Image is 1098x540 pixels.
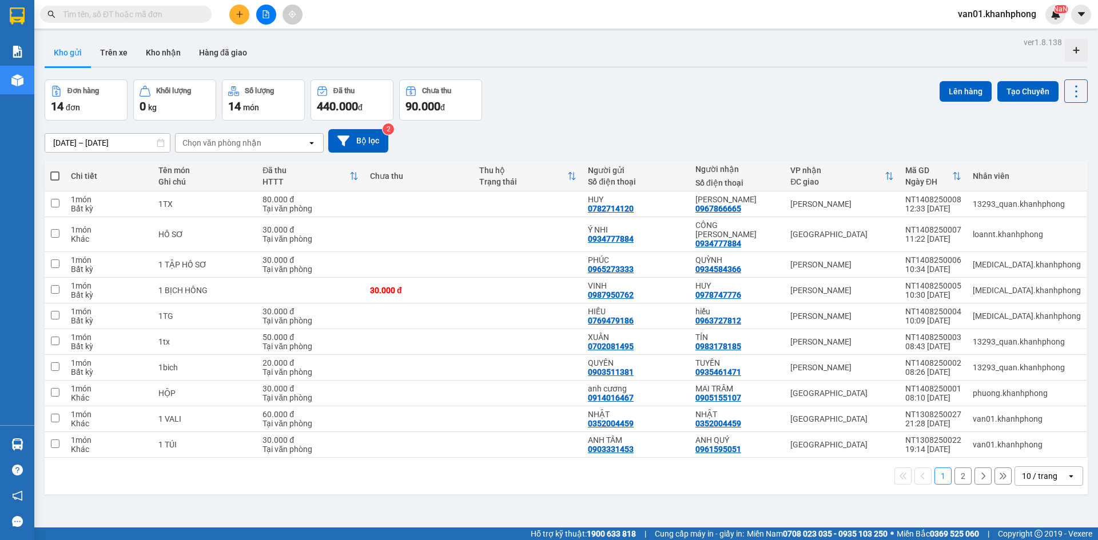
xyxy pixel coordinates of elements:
[905,393,961,402] div: 08:10 [DATE]
[695,393,741,402] div: 0905155107
[256,5,276,25] button: file-add
[71,290,147,299] div: Bất kỳ
[695,221,779,239] div: CÔNG TY CHENGAN
[905,234,961,243] div: 11:22 [DATE]
[71,342,147,351] div: Bất kỳ
[71,367,147,377] div: Bất kỳ
[897,527,979,540] span: Miền Bắc
[905,290,961,299] div: 10:30 [DATE]
[695,165,779,174] div: Người nhận
[158,363,251,372] div: 1bich
[973,440,1081,449] div: van01.khanhphong
[790,440,894,449] div: [GEOGRAPHIC_DATA]
[399,79,482,121] button: Chưa thu90.000đ
[695,204,741,213] div: 0967866665
[695,265,741,274] div: 0934584366
[262,195,359,204] div: 80.000 đ
[588,358,684,367] div: QUYÊN
[905,195,961,204] div: NT1408250008
[288,10,296,18] span: aim
[243,103,259,112] span: món
[11,438,23,450] img: warehouse-icon
[747,527,888,540] span: Miền Nam
[71,316,147,325] div: Bất kỳ
[71,265,147,274] div: Bất kỳ
[262,333,359,342] div: 50.000 đ
[905,177,952,186] div: Ngày ĐH
[988,527,989,540] span: |
[236,10,244,18] span: plus
[283,5,303,25] button: aim
[1022,470,1057,482] div: 10 / trang
[222,79,305,121] button: Số lượng14món
[262,342,359,351] div: Tại văn phòng
[905,435,961,445] div: NT1308250022
[158,440,251,449] div: 1 TÚI
[11,46,23,58] img: solution-icon
[905,410,961,419] div: NT1308250027
[695,342,741,351] div: 0983178185
[588,195,684,204] div: HUY
[71,393,147,402] div: Khác
[695,358,779,367] div: TUYỀN
[158,177,251,186] div: Ghi chú
[695,239,741,248] div: 0934777884
[71,333,147,342] div: 1 món
[1053,5,1068,13] sup: NaN
[262,10,270,18] span: file-add
[588,177,684,186] div: Số điện thoại
[474,161,583,191] th: Toggle SortBy
[695,255,779,265] div: QUỲNH
[905,419,961,428] div: 21:28 [DATE]
[182,137,261,149] div: Chọn văn phòng nhận
[588,316,634,325] div: 0769479186
[229,5,249,25] button: plus
[531,527,636,540] span: Hỗ trợ kỹ thuật:
[190,39,256,66] button: Hàng đã giao
[1067,471,1076,481] svg: open
[905,342,961,351] div: 08:43 [DATE]
[905,166,952,175] div: Mã GD
[905,281,961,290] div: NT1408250005
[307,138,316,147] svg: open
[905,316,961,325] div: 10:09 [DATE]
[158,166,251,175] div: Tên món
[71,358,147,367] div: 1 món
[1076,9,1087,19] span: caret-down
[905,225,961,234] div: NT1408250007
[695,410,779,419] div: NHẬT
[67,87,99,95] div: Đơn hàng
[133,79,216,121] button: Khối lượng0kg
[587,529,636,538] strong: 1900 633 818
[695,290,741,299] div: 0978747776
[695,316,741,325] div: 0963727812
[890,531,894,536] span: ⚪️
[47,10,55,18] span: search
[973,199,1081,209] div: 13293_quan.khanhphong
[790,311,894,321] div: [PERSON_NAME]
[262,234,359,243] div: Tại văn phòng
[440,103,445,112] span: đ
[71,445,147,454] div: Khác
[588,384,684,393] div: anh cương
[973,389,1081,398] div: phuong.khanhphong
[973,363,1081,372] div: 13293_quan.khanhphong
[405,99,440,113] span: 90.000
[262,204,359,213] div: Tại văn phòng
[1024,36,1062,49] div: ver 1.8.138
[790,166,885,175] div: VP nhận
[905,333,961,342] div: NT1408250003
[370,286,468,295] div: 30.000 đ
[358,103,363,112] span: đ
[1071,5,1091,25] button: caret-down
[973,260,1081,269] div: tham.khanhphong
[790,389,894,398] div: [GEOGRAPHIC_DATA]
[158,389,251,398] div: HỘP
[1051,9,1061,19] img: icon-new-feature
[311,79,393,121] button: Đã thu440.000đ
[783,529,888,538] strong: 0708 023 035 - 0935 103 250
[262,307,359,316] div: 30.000 đ
[45,134,170,152] input: Select a date range.
[370,171,468,181] div: Chưa thu
[71,281,147,290] div: 1 món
